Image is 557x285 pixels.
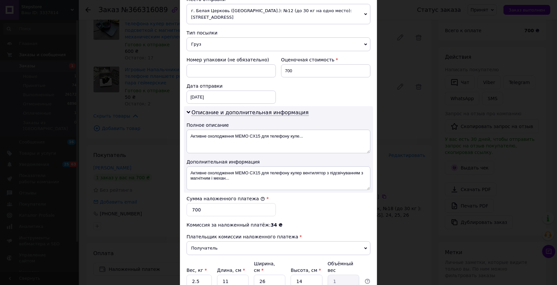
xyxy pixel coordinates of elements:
[187,122,370,128] div: Полное описание
[187,37,370,51] span: Груз
[217,268,245,273] label: Длина, см
[187,159,370,165] div: Дополнительная информация
[187,196,265,201] label: Сумма наложенного платежа
[281,56,370,63] div: Оценочная стоимость
[187,56,276,63] div: Номер упаковки (не обязательно)
[187,130,370,153] textarea: Активне охолодження MEMO CX15 для телефону куле...
[187,268,207,273] label: Вес, кг
[187,222,370,228] div: Комиссия за наложенный платёж:
[271,222,282,228] span: 34 ₴
[291,268,321,273] label: Высота, см
[254,261,275,273] label: Ширина, см
[187,4,370,24] span: г. Белая Церковь ([GEOGRAPHIC_DATA].): №12 (до 30 кг на одно место): [STREET_ADDRESS]
[187,30,217,35] span: Тип посылки
[187,241,370,255] span: Получатель
[328,260,359,274] div: Объёмный вес
[191,109,309,116] span: Описание и дополнительная информация
[187,166,370,190] textarea: Активне охолодження MEMO CX15 для телефону кулер вентилятор з підсвічуванням з магнітним і механ...
[187,83,276,89] div: Дата отправки
[187,234,298,239] span: Плательщик комиссии наложенного платежа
